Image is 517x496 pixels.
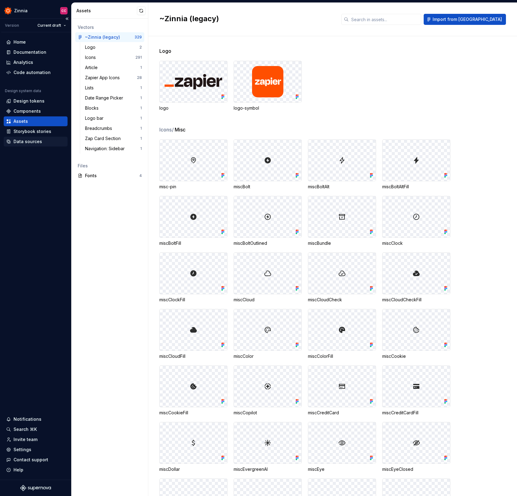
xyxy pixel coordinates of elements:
div: Breadcrumbs [85,125,115,131]
div: miscClock [382,240,450,246]
div: Icons [85,54,98,61]
a: Invite team [4,435,68,444]
div: miscCloud [234,297,302,303]
a: Icons291 [83,53,144,62]
div: miscBundle [308,240,376,246]
div: Code automation [14,69,51,76]
a: ~Zinnia (legacy)329 [75,32,144,42]
div: miscColor [234,353,302,359]
span: / [172,127,174,133]
div: Storybook stories [14,128,51,135]
div: miscCloudCheckFill [382,297,450,303]
button: Help [4,465,68,475]
div: Home [14,39,26,45]
span: Misc [175,126,185,133]
div: 1 [140,85,142,90]
div: Files [78,163,142,169]
div: ~Zinnia (legacy) [85,34,120,40]
svg: Supernova Logo [20,485,51,491]
div: miscBoltFill [159,240,227,246]
div: misc-pin [159,184,227,190]
div: logo-symbol [234,105,302,111]
div: Vectors [78,24,142,30]
div: Logo [85,44,98,50]
a: Logo2 [83,42,144,52]
span: Import from [GEOGRAPHIC_DATA] [433,16,502,22]
div: Notifications [14,416,41,422]
div: miscEye [308,466,376,472]
div: miscCreditCard [308,410,376,416]
div: Invite team [14,436,37,443]
div: Zap Card Section [85,135,123,142]
div: Settings [14,447,31,453]
a: Logo bar1 [83,113,144,123]
div: 28 [137,75,142,80]
a: Storybook stories [4,127,68,136]
button: Collapse sidebar [63,14,71,23]
div: 1 [140,65,142,70]
div: miscClockFill [159,297,227,303]
div: Article [85,64,100,71]
div: miscCookie [382,353,450,359]
button: Current draft [35,21,69,30]
div: miscBoltAltFill [382,184,450,190]
button: Contact support [4,455,68,465]
div: Navigation: Sidebar [85,146,127,152]
a: Home [4,37,68,47]
div: 1 [140,116,142,121]
a: Components [4,106,68,116]
div: Assets [14,118,28,124]
div: Data sources [14,139,42,145]
div: Version [5,23,19,28]
div: Assets [76,8,137,14]
div: miscCopilot [234,410,302,416]
a: Code automation [4,68,68,77]
div: Components [14,108,41,114]
div: miscBoltOutlined [234,240,302,246]
div: Documentation [14,49,46,55]
h2: ~Zinnia (legacy) [159,14,334,24]
button: Import from [GEOGRAPHIC_DATA] [424,14,506,25]
div: Help [14,467,23,473]
a: Data sources [4,137,68,146]
span: Icons [159,126,174,133]
div: Blocks [85,105,101,111]
div: miscCloudFill [159,353,227,359]
div: 1 [140,96,142,100]
a: Blocks1 [83,103,144,113]
div: miscBoltAlt [308,184,376,190]
a: Documentation [4,47,68,57]
div: miscEvergreenAI [234,466,302,472]
div: Analytics [14,59,33,65]
a: Analytics [4,57,68,67]
button: ZinniaCC [1,4,70,17]
a: Fonts4 [75,171,144,181]
a: Zapier App Icons28 [83,73,144,83]
img: 45b30344-6175-44f5-928b-e1fa7fb9357c.png [4,7,12,14]
div: CC [61,8,66,13]
div: 1 [140,126,142,131]
span: Current draft [37,23,61,28]
a: Zap Card Section1 [83,134,144,143]
div: miscCookieFill [159,410,227,416]
div: miscDollar [159,466,227,472]
div: miscColorFill [308,353,376,359]
a: Navigation: Sidebar1 [83,144,144,154]
a: Lists1 [83,83,144,93]
div: 1 [140,106,142,111]
div: Zinnia [14,8,28,14]
div: Lists [85,85,96,91]
div: Fonts [85,173,139,179]
div: 4 [139,173,142,178]
div: miscEyeClosed [382,466,450,472]
input: Search in assets... [349,14,421,25]
div: miscCreditCardFill [382,410,450,416]
div: miscCloudCheck [308,297,376,303]
div: 1 [140,136,142,141]
div: Logo bar [85,115,106,121]
div: logo [159,105,227,111]
div: 2 [139,45,142,50]
div: Contact support [14,457,48,463]
a: Assets [4,116,68,126]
